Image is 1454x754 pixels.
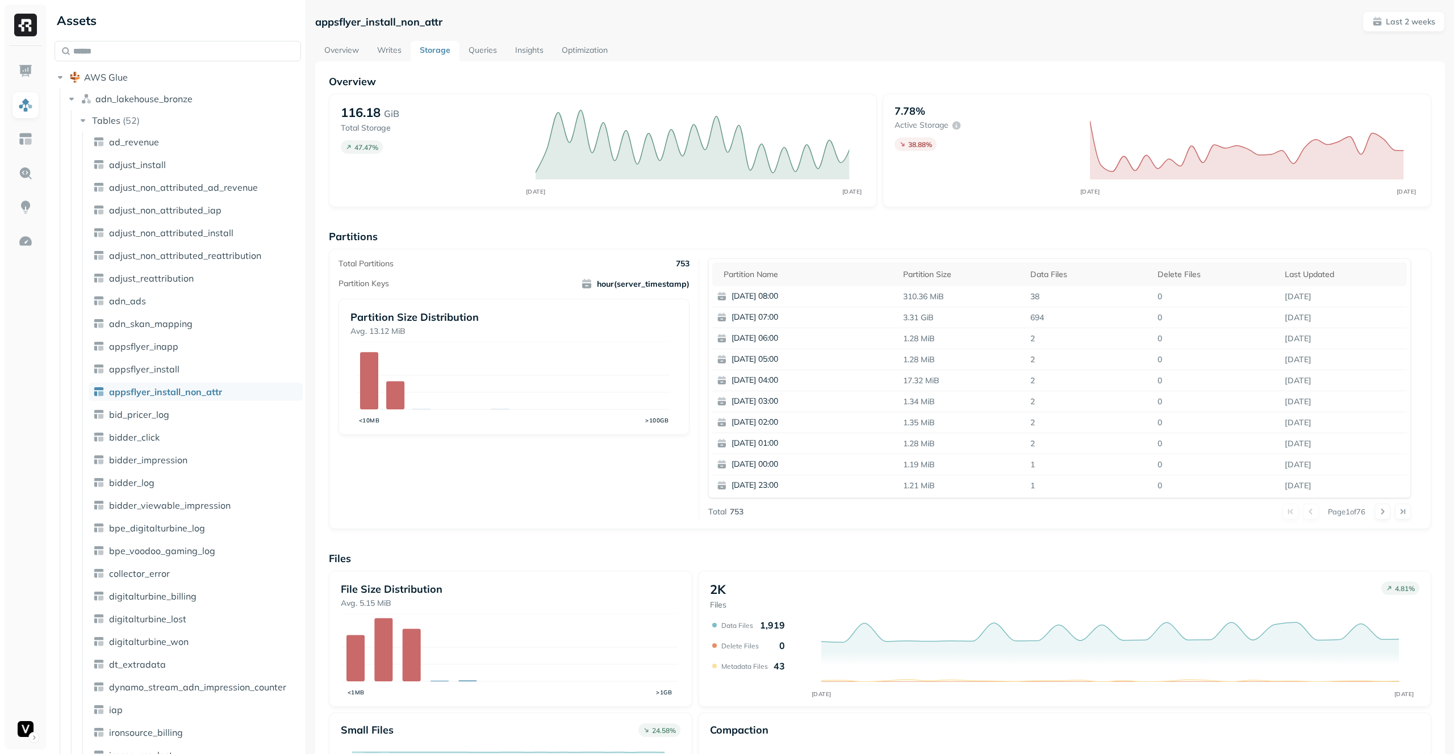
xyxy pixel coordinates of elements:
[459,41,506,61] a: Queries
[1280,392,1407,412] p: Aug 20, 2025
[89,678,303,696] a: dynamo_stream_adn_impression_counter
[109,386,222,397] span: appsflyer_install_non_attr
[1026,476,1153,496] p: 1
[93,659,105,670] img: table
[652,726,676,735] p: 24.58 %
[89,496,303,514] a: bidder_viewable_impression
[732,354,842,365] p: [DATE] 05:00
[730,506,743,517] p: 753
[339,278,389,289] p: Partition Keys
[18,98,33,112] img: Assets
[347,689,364,696] tspan: <1MB
[732,459,842,470] p: [DATE] 00:00
[109,477,154,488] span: bidder_log
[109,636,189,647] span: digitalturbine_won
[89,428,303,446] a: bidder_click
[109,568,170,579] span: collector_error
[506,41,553,61] a: Insights
[109,681,286,693] span: dynamo_stream_adn_impression_counter
[656,689,672,696] tspan: >1GB
[315,15,442,28] p: appsflyer_install_non_attr
[721,662,768,671] p: Metadata Files
[109,273,194,284] span: adjust_reattribution
[109,545,215,556] span: bpe_voodoo_gaming_log
[89,315,303,333] a: adn_skan_mapping
[93,273,105,284] img: table
[18,166,33,181] img: Query Explorer
[109,590,197,602] span: digitalturbine_billing
[774,660,785,672] p: 43
[93,409,105,420] img: table
[721,642,759,650] p: Delete Files
[1153,371,1280,391] p: 0
[1153,392,1280,412] p: 0
[676,258,690,269] p: 753
[712,454,846,475] button: [DATE] 00:00
[1280,434,1407,454] p: Aug 20, 2025
[89,337,303,355] a: appsflyer_inapp
[1153,287,1280,307] p: 0
[1026,392,1153,412] p: 2
[109,409,169,420] span: bid_pricer_log
[732,291,842,302] p: [DATE] 08:00
[411,41,459,61] a: Storage
[1285,269,1403,280] div: Last updated
[1328,506,1365,517] p: Page 1 of 76
[89,474,303,492] a: bidder_log
[89,269,303,287] a: adjust_reattribution
[109,182,258,193] span: adjust_non_attributed_ad_revenue
[109,341,178,352] span: appsflyer_inapp
[109,454,187,466] span: bidder_impression
[89,564,303,583] a: collector_error
[712,328,846,349] button: [DATE] 06:00
[93,568,105,579] img: table
[93,704,105,715] img: table
[712,370,846,391] button: [DATE] 04:00
[69,72,81,83] img: root
[1280,350,1407,370] p: Aug 20, 2025
[109,704,123,715] span: iap
[899,455,1026,475] p: 1.19 MiB
[341,123,524,133] p: Total Storage
[93,250,105,261] img: table
[732,480,842,491] p: [DATE] 23:00
[14,14,37,36] img: Ryft
[1153,476,1280,496] p: 0
[779,640,785,651] p: 0
[339,258,394,269] p: Total Partitions
[1026,455,1153,475] p: 1
[77,111,302,129] button: Tables(52)
[708,506,726,517] p: Total
[89,632,303,651] a: digitalturbine_won
[710,600,726,610] p: Files
[899,308,1026,328] p: 3.31 GiB
[1280,413,1407,433] p: Aug 20, 2025
[81,93,92,104] img: namespace
[899,329,1026,349] p: 1.28 MiB
[732,417,842,428] p: [DATE] 02:00
[384,107,399,120] p: GiB
[732,312,842,323] p: [DATE] 07:00
[842,188,862,195] tspan: [DATE]
[526,188,546,195] tspan: [DATE]
[1280,476,1407,496] p: Aug 20, 2025
[89,133,303,151] a: ad_revenue
[109,227,233,238] span: adjust_non_attributed_install
[84,72,128,83] span: AWS Glue
[18,721,34,737] img: Voodoo
[89,292,303,310] a: adn_ads
[93,341,105,352] img: table
[93,159,105,170] img: table
[1026,308,1153,328] p: 694
[89,224,303,242] a: adjust_non_attributed_install
[1280,308,1407,328] p: Aug 20, 2025
[109,159,166,170] span: adjust_install
[1153,329,1280,349] p: 0
[581,278,690,290] span: hour(server_timestamp)
[1026,329,1153,349] p: 2
[89,519,303,537] a: bpe_digitalturbine_log
[93,386,105,397] img: table
[109,295,146,307] span: adn_ads
[712,307,846,328] button: [DATE] 07:00
[109,136,159,148] span: ad_revenue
